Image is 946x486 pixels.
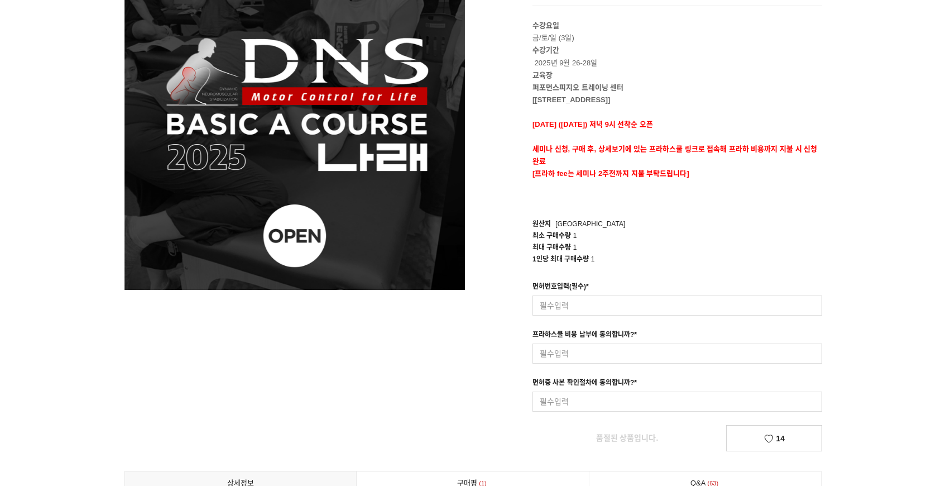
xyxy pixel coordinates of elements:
[591,255,595,263] span: 1
[532,96,610,104] strong: [[STREET_ADDRESS]]
[532,120,653,128] span: [DATE] ([DATE]) 저녁 9시 선착순 오픈
[532,255,589,263] span: 1인당 최대 구매수량
[573,232,577,240] span: 1
[532,296,822,316] input: 필수입력
[532,44,822,69] p: 2025년 9월 26-28일
[596,433,659,442] span: 품절된 상품입니다.
[555,220,625,228] span: [GEOGRAPHIC_DATA]
[532,377,637,392] div: 면허증 사본 확인절차에 동의합니까?
[532,21,559,30] strong: 수강요일
[532,329,637,344] div: 프라하스쿨 비용 납부에 동의합니까?
[532,344,822,364] input: 필수입력
[532,232,571,240] span: 최소 구매수량
[532,145,817,165] strong: 세미나 신청, 구매 후, 상세보기에 있는 프라하스쿨 링크로 접속해 프라하 비용까지 지불 시 신청완료
[726,425,822,451] a: 14
[532,281,589,296] div: 면허번호입력(필수)
[776,434,785,443] span: 14
[532,392,822,412] input: 필수입력
[532,71,553,79] strong: 교육장
[532,20,822,44] p: 금/토/일 (3일)
[532,244,571,251] span: 최대 구매수량
[532,46,559,54] strong: 수강기간
[532,169,689,178] span: [프라하 fee는 세미나 2주전까지 지불 부탁드립니다]
[532,83,623,92] strong: 퍼포먼스피지오 트레이닝 센터
[532,220,551,228] span: 원산지
[573,244,577,251] span: 1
